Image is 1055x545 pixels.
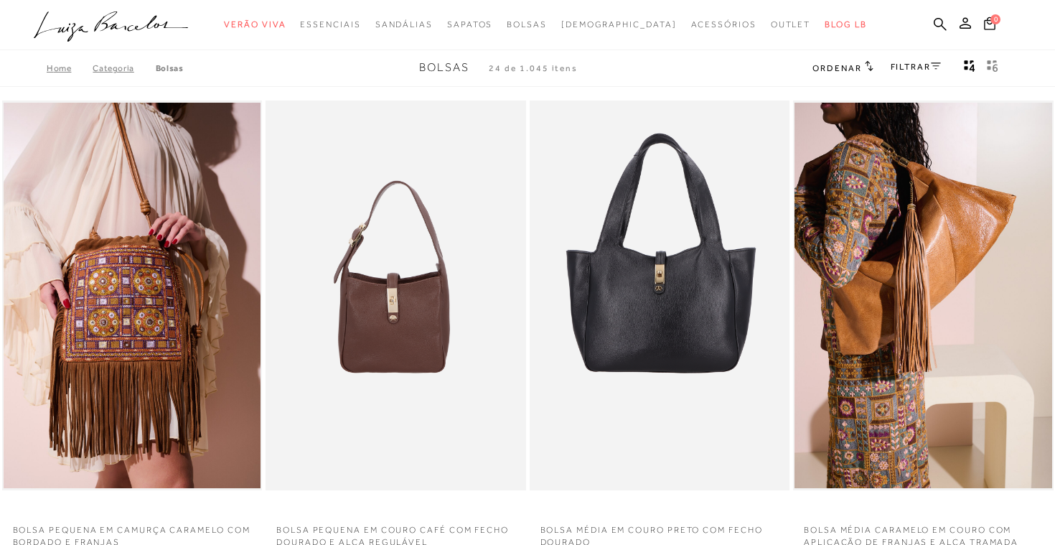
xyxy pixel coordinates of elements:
span: BLOG LB [825,19,866,29]
a: Categoria [93,63,155,73]
a: noSubCategoriesText [375,11,433,38]
span: Verão Viva [224,19,286,29]
span: [DEMOGRAPHIC_DATA] [561,19,677,29]
a: noSubCategoriesText [224,11,286,38]
img: BOLSA PEQUENA EM CAMURÇA CARAMELO COM BORDADO E FRANJAS [4,103,261,489]
a: noSubCategoriesText [300,11,360,38]
span: Bolsas [507,19,547,29]
button: 0 [980,16,1000,35]
a: BOLSA PEQUENA EM COURO CAFÉ COM FECHO DOURADO E ALÇA REGULÁVEL BOLSA PEQUENA EM COURO CAFÉ COM FE... [267,103,525,489]
img: BOLSA PEQUENA EM COURO CAFÉ COM FECHO DOURADO E ALÇA REGULÁVEL [267,103,525,489]
a: BLOG LB [825,11,866,38]
a: BOLSA MÉDIA CARAMELO EM COURO COM APLICAÇÃO DE FRANJAS E ALÇA TRAMADA BOLSA MÉDIA CARAMELO EM COU... [794,103,1052,489]
img: BOLSA MÉDIA CARAMELO EM COURO COM APLICAÇÃO DE FRANJAS E ALÇA TRAMADA [794,103,1052,489]
span: Acessórios [691,19,756,29]
a: noSubCategoriesText [507,11,547,38]
a: Bolsas [156,63,184,73]
a: noSubCategoriesText [691,11,756,38]
span: Ordenar [812,63,861,73]
span: Outlet [771,19,811,29]
img: BOLSA MÉDIA EM COURO PRETO COM FECHO DOURADO [531,103,789,489]
span: 24 de 1.045 itens [489,63,578,73]
span: Sapatos [447,19,492,29]
a: BOLSA PEQUENA EM CAMURÇA CARAMELO COM BORDADO E FRANJAS BOLSA PEQUENA EM CAMURÇA CARAMELO COM BOR... [4,103,261,489]
span: Essenciais [300,19,360,29]
a: noSubCategoriesText [447,11,492,38]
span: 0 [990,14,1000,24]
button: gridText6Desc [983,59,1003,78]
a: noSubCategoriesText [771,11,811,38]
a: FILTRAR [891,62,941,72]
a: noSubCategoriesText [561,11,677,38]
span: Sandálias [375,19,433,29]
a: Home [47,63,93,73]
span: Bolsas [419,61,469,74]
button: Mostrar 4 produtos por linha [960,59,980,78]
a: BOLSA MÉDIA EM COURO PRETO COM FECHO DOURADO BOLSA MÉDIA EM COURO PRETO COM FECHO DOURADO [531,103,789,489]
